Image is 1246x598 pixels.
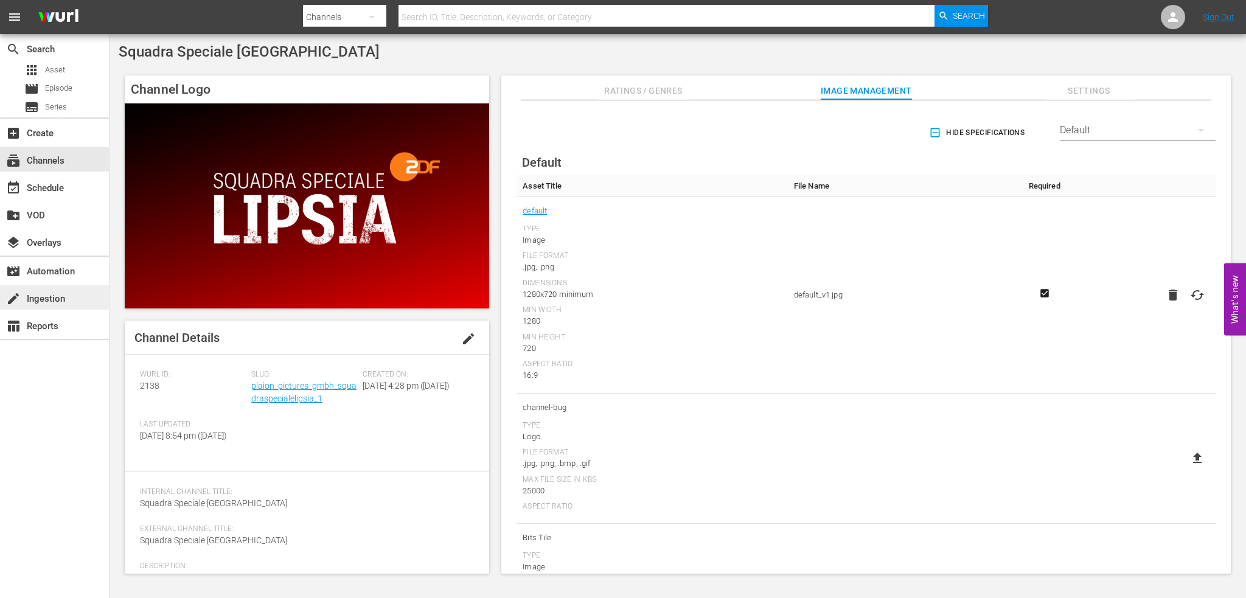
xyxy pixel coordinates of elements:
div: Image [523,234,781,246]
button: Hide Specifications [927,116,1029,150]
img: Squadra Speciale Lipsia [125,103,489,308]
span: Channels [6,153,21,168]
button: Open Feedback Widget [1224,263,1246,335]
div: .jpg, .png [523,261,781,273]
span: 2138 [140,381,159,391]
span: [DATE] 4:28 pm ([DATE]) [363,381,450,391]
a: Sign Out [1203,12,1234,22]
span: Default [522,155,562,170]
span: Reports [6,319,21,333]
span: Wurl ID: [140,370,245,380]
span: Created On: [363,370,468,380]
h4: Channel Logo [125,75,489,103]
div: Type [523,224,781,234]
div: Max File Size In Kbs [523,475,781,485]
img: ans4CAIJ8jUAAAAAAAAAAAAAAAAAAAAAAAAgQb4GAAAAAAAAAAAAAAAAAAAAAAAAJMjXAAAAAAAAAAAAAAAAAAAAAAAAgAT5G... [29,3,88,32]
th: File Name [788,175,1016,197]
span: Search [953,5,985,27]
span: Search [6,42,21,57]
span: Episode [45,82,72,94]
div: 720 [523,342,781,355]
div: File Format [523,448,781,457]
span: Last Updated: [140,420,245,429]
span: menu [7,10,22,24]
span: Hide Specifications [931,127,1025,139]
span: Schedule [6,181,21,195]
span: VOD [6,208,21,223]
span: Settings [1043,83,1135,99]
span: Series [24,100,39,114]
div: Min Width [523,305,781,315]
div: 25000 [523,485,781,497]
span: Description: [140,561,468,571]
button: edit [454,324,483,353]
span: Series [45,101,67,113]
td: default_v1.jpg [788,197,1016,394]
span: channel-bug [523,400,781,415]
div: Default [1060,113,1216,147]
span: Internal Channel Title: [140,487,468,497]
span: Channel Details [134,330,220,345]
div: Aspect Ratio [523,502,781,512]
span: Automation [6,264,21,279]
span: Create [6,126,21,141]
span: Squadra Speciale [GEOGRAPHIC_DATA] [119,43,380,60]
div: File Format [523,251,781,261]
span: edit [461,332,476,346]
div: 1280 [523,315,781,327]
div: 16:9 [523,369,781,381]
span: Asset [45,64,65,76]
button: Search [934,5,988,27]
div: Logo [523,431,781,443]
span: Ingestion [6,291,21,306]
a: default [523,203,547,219]
span: External Channel Title: [140,524,468,534]
th: Required [1016,175,1073,197]
th: Asset Title [517,175,787,197]
span: Ratings / Genres [597,83,689,99]
span: Squadra Speciale [GEOGRAPHIC_DATA] [140,535,287,545]
span: Squadra Speciale [GEOGRAPHIC_DATA] [140,498,287,508]
svg: Required [1037,288,1052,299]
div: Type [523,421,781,431]
span: Bits Tile [523,530,781,546]
div: Aspect Ratio [523,360,781,369]
span: Image Management [821,83,912,99]
span: Episode [24,82,39,96]
a: plaion_pictures_gmbh_squadraspecialelipsia_1 [251,381,357,403]
div: Min Height [523,333,781,342]
div: .jpg, .png, .bmp, .gif [523,457,781,470]
span: [DATE] 8:54 pm ([DATE]) [140,431,227,440]
span: Asset [24,63,39,77]
div: Dimensions [523,279,781,288]
span: Slug: [251,370,357,380]
div: Type [523,551,781,561]
div: Image [523,561,781,573]
span: Overlays [6,235,21,250]
div: 1280x720 minimum [523,288,781,301]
